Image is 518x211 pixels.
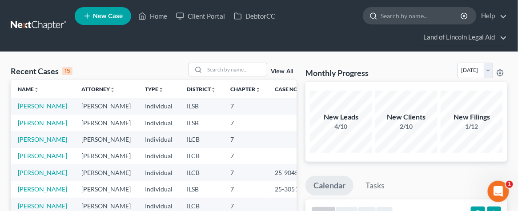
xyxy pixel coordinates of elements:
td: [PERSON_NAME] [74,98,138,114]
a: View All [271,68,293,75]
div: New Leads [310,112,372,122]
a: Attorneyunfold_more [81,86,115,92]
i: unfold_more [34,87,39,92]
td: 7 [223,115,268,131]
div: New Filings [441,112,503,122]
td: [PERSON_NAME] [74,181,138,197]
a: Calendar [305,176,353,195]
td: 25-90450 [268,164,310,181]
td: Individual [138,115,180,131]
td: ILSB [180,181,223,197]
div: 15 [62,67,72,75]
span: New Case [93,13,123,20]
div: 2/10 [375,122,438,131]
td: [PERSON_NAME] [74,131,138,147]
td: Individual [138,98,180,114]
i: unfold_more [255,87,261,92]
input: Search by name... [205,63,267,76]
a: [PERSON_NAME] [18,202,67,210]
a: Chapterunfold_more [230,86,261,92]
div: New Clients [375,112,438,122]
td: [PERSON_NAME] [74,164,138,181]
a: Home [134,8,172,24]
div: 4/10 [310,122,372,131]
td: ILSB [180,115,223,131]
a: [PERSON_NAME] [18,119,67,127]
td: 7 [223,131,268,147]
td: ILSB [180,98,223,114]
a: Tasks [357,176,393,195]
a: DebtorCC [229,8,280,24]
td: Individual [138,164,180,181]
a: Client Portal [172,8,229,24]
i: unfold_more [211,87,216,92]
a: Typeunfold_more [145,86,164,92]
td: Individual [138,131,180,147]
td: 25-30510 [268,181,310,197]
td: ILCB [180,164,223,181]
td: ILCB [180,148,223,164]
td: 7 [223,148,268,164]
a: Districtunfold_more [187,86,216,92]
span: 1 [506,181,513,188]
a: [PERSON_NAME] [18,135,67,143]
td: 7 [223,98,268,114]
div: 1/12 [441,122,503,131]
a: Nameunfold_more [18,86,39,92]
i: unfold_more [158,87,164,92]
td: Individual [138,181,180,197]
h3: Monthly Progress [305,68,369,78]
a: Land of Lincoln Legal Aid [419,29,507,45]
input: Search by name... [381,8,462,24]
a: [PERSON_NAME] [18,152,67,159]
a: Case Nounfold_more [275,86,303,92]
a: Help [477,8,507,24]
i: unfold_more [110,87,115,92]
td: [PERSON_NAME] [74,115,138,131]
td: [PERSON_NAME] [74,148,138,164]
a: [PERSON_NAME] [18,102,67,110]
div: Recent Cases [11,66,72,76]
td: Individual [138,148,180,164]
a: [PERSON_NAME] [18,169,67,176]
td: 7 [223,181,268,197]
a: [PERSON_NAME] [18,185,67,193]
td: 7 [223,164,268,181]
td: ILCB [180,131,223,147]
iframe: Intercom live chat [488,181,509,202]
